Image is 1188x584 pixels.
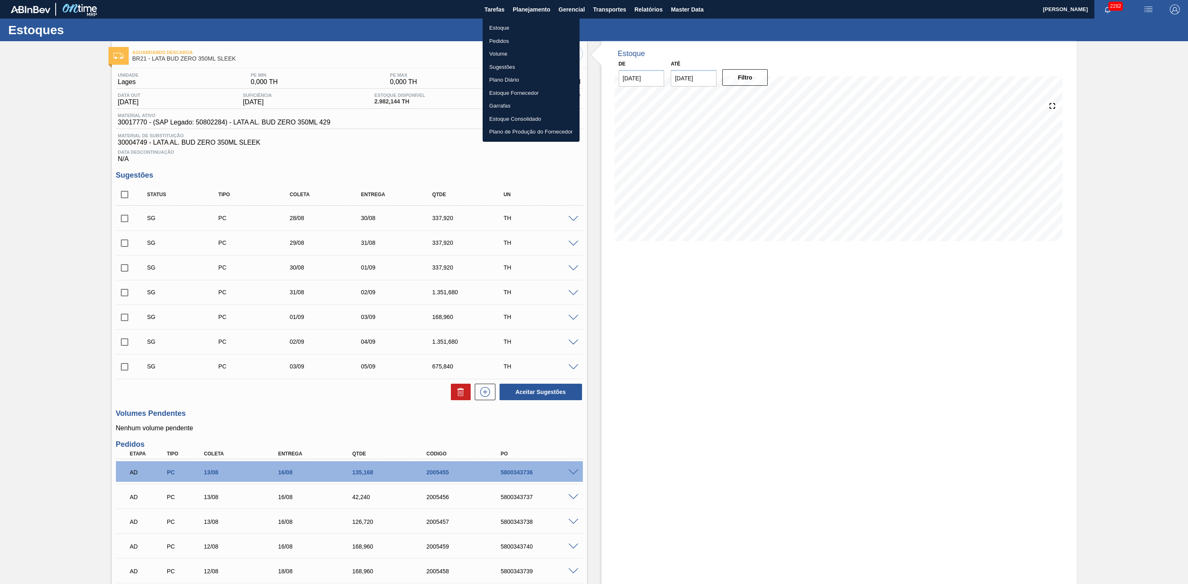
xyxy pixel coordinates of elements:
a: Pedidos [483,35,580,48]
a: Estoque [483,21,580,35]
a: Plano de Produção do Fornecedor [483,125,580,138]
a: Estoque Fornecedor [483,87,580,100]
a: Sugestões [483,61,580,74]
a: Volume [483,47,580,61]
a: Garrafas [483,99,580,113]
a: Estoque Consolidado [483,113,580,126]
a: Plano Diário [483,73,580,87]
